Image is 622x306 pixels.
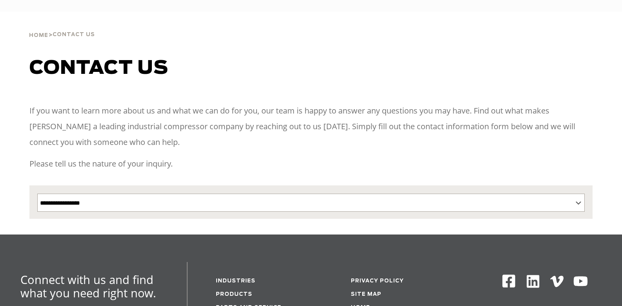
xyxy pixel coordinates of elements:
[216,292,252,297] a: Products
[502,274,516,288] img: Facebook
[29,59,168,78] span: Contact us
[29,31,48,38] a: Home
[53,32,95,37] span: Contact Us
[550,276,564,287] img: Vimeo
[29,103,592,150] p: If you want to learn more about us and what we can do for you, our team is happy to answer any qu...
[216,279,255,284] a: Industries
[20,272,156,301] span: Connect with us and find what you need right now.
[29,156,592,172] p: Please tell us the nature of your inquiry.
[29,33,48,38] span: Home
[573,274,588,289] img: Youtube
[525,274,541,289] img: Linkedin
[29,12,95,42] div: >
[351,292,381,297] a: Site Map
[351,279,404,284] a: Privacy Policy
